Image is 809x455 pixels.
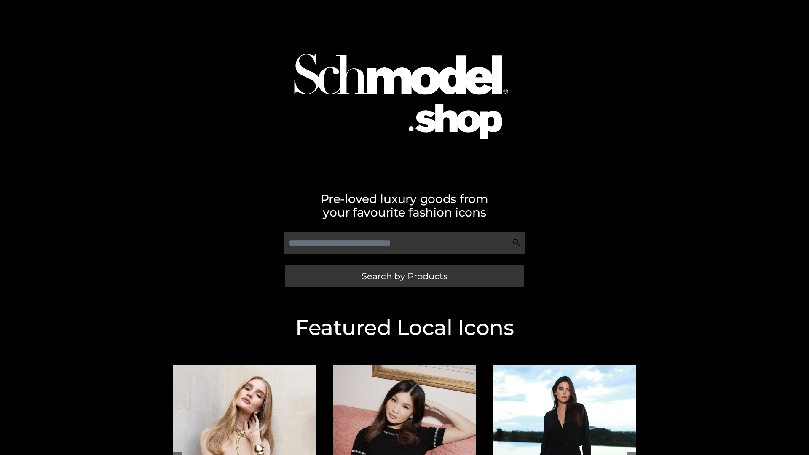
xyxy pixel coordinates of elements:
a: Search by Products [285,265,524,287]
h2: Pre-loved luxury goods from your favourite fashion icons [164,192,645,219]
h2: Featured Local Icons​ [164,317,645,338]
img: Search Icon [512,238,521,247]
span: Search by Products [362,272,447,281]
